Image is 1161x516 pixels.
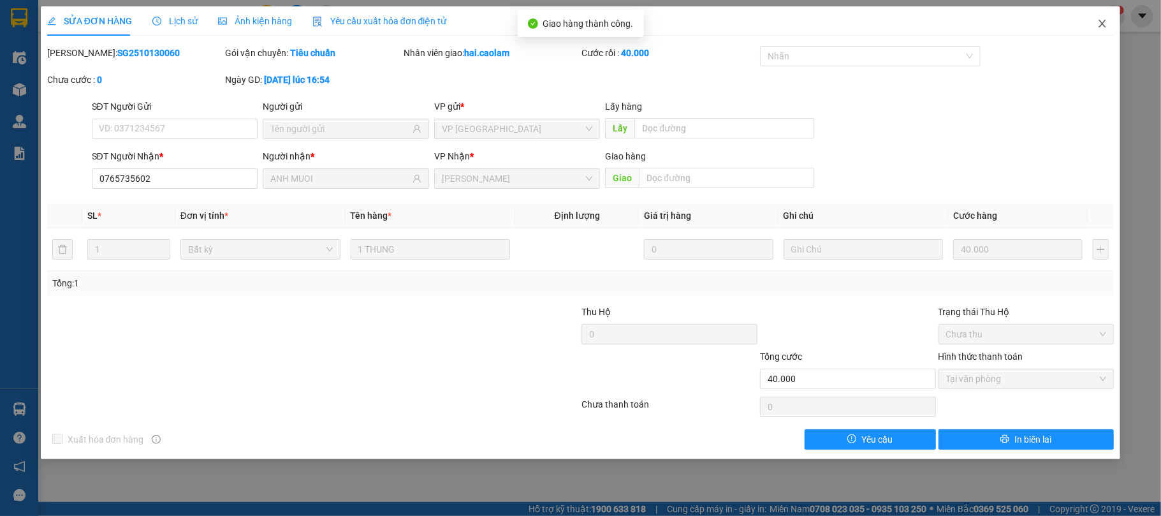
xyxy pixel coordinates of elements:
span: printer [1000,434,1009,445]
input: Tên người gửi [270,122,410,136]
span: Giao hàng thành công. [543,18,634,29]
div: SĐT Người Gửi [92,100,258,114]
span: Đơn vị tính [180,210,228,221]
button: delete [52,239,73,260]
span: Chưa thu [946,325,1107,344]
input: Ghi Chú [784,239,944,260]
input: 0 [644,239,773,260]
div: Tổng: 1 [52,276,449,290]
div: Nhân viên giao: [404,46,580,60]
span: Định lượng [555,210,600,221]
button: plus [1093,239,1109,260]
div: [PERSON_NAME]: [47,46,223,60]
button: printerIn biên lai [938,429,1114,450]
span: clock-circle [152,17,161,26]
b: 0 [97,75,102,85]
button: Close [1084,6,1120,42]
input: 0 [953,239,1082,260]
div: Ngày GD: [225,73,401,87]
span: SỬA ĐƠN HÀNG [47,16,132,26]
span: Lấy [605,118,634,138]
div: Người gửi [263,100,429,114]
input: VD: Bàn, Ghế [351,239,511,260]
span: Tại văn phòng [946,369,1107,388]
span: Giá trị hàng [644,210,691,221]
span: user [413,124,421,133]
span: check-circle [528,18,538,29]
span: user [413,174,421,183]
span: Xuất hóa đơn hàng [62,432,149,446]
span: Ảnh kiện hàng [218,16,292,26]
span: edit [47,17,56,26]
b: 40.000 [621,48,649,58]
span: VP Nhận [434,151,470,161]
th: Ghi chú [778,203,949,228]
span: Yêu cầu xuất hóa đơn điện tử [312,16,447,26]
div: Gói vận chuyển: [225,46,401,60]
img: icon [312,17,323,27]
span: Cước hàng [953,210,997,221]
span: Thu Hộ [581,307,611,317]
input: Dọc đường [634,118,814,138]
span: Tên hàng [351,210,392,221]
div: SĐT Người Nhận [92,149,258,163]
div: Cước rồi : [581,46,757,60]
div: Chưa cước : [47,73,223,87]
span: Giao hàng [605,151,646,161]
span: Tổng cước [760,351,802,362]
button: exclamation-circleYêu cầu [805,429,936,450]
span: info-circle [152,435,161,444]
b: [DATE] lúc 16:54 [264,75,330,85]
span: VP Sài Gòn [442,119,593,138]
span: Lịch sử [152,16,198,26]
label: Hình thức thanh toán [938,351,1023,362]
b: Tiêu chuẩn [290,48,335,58]
span: Yêu cầu [861,432,893,446]
div: VP gửi [434,100,601,114]
div: Trạng thái Thu Hộ [938,305,1114,319]
b: SG2510130060 [117,48,180,58]
span: close [1097,18,1107,29]
input: Dọc đường [639,168,814,188]
span: VP Phan Thiết [442,169,593,188]
span: picture [218,17,227,26]
span: Lấy hàng [605,101,642,112]
div: Chưa thanh toán [580,397,759,420]
div: Người nhận [263,149,429,163]
b: hai.caolam [464,48,509,58]
span: In biên lai [1014,432,1051,446]
input: Tên người nhận [270,172,410,186]
span: Giao [605,168,639,188]
span: exclamation-circle [847,434,856,445]
span: Bất kỳ [188,240,333,259]
span: SL [87,210,98,221]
